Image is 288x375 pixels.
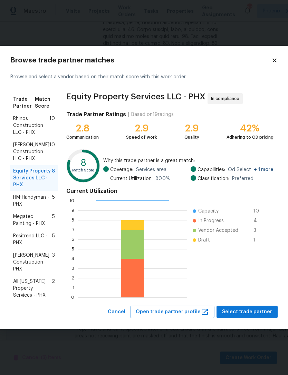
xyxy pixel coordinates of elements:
[131,111,174,118] div: Based on 19 ratings
[222,308,272,316] span: Select trade partner
[126,134,157,141] div: Speed of work
[254,167,273,172] span: + 1 more
[52,233,55,246] span: 5
[52,194,55,208] span: 5
[228,166,273,173] span: Od Select
[110,175,153,182] span: Current Utilization:
[72,247,74,251] text: 5
[10,57,271,64] h2: Browse trade partner matches
[198,227,238,234] span: Vendor Accepted
[126,111,131,118] div: |
[13,194,52,208] span: HM-Handyman - PHX
[49,115,55,136] span: 10
[253,227,265,234] span: 3
[13,278,52,299] span: All [US_STATE] Property Services - PHX
[71,208,74,213] text: 9
[52,213,55,227] span: 5
[72,169,95,172] text: Match Score
[66,134,99,141] div: Communication
[52,278,55,299] span: 2
[35,96,55,110] span: Match Score
[110,166,133,173] span: Coverage:
[136,308,209,316] span: Open trade partner profile
[155,175,170,182] span: 80.0 %
[71,218,74,222] text: 8
[198,166,225,173] span: Capabilities:
[80,158,86,168] text: 8
[108,308,125,316] span: Cancel
[217,306,278,318] button: Select trade partner
[13,141,49,162] span: [PERSON_NAME] Construction LLC - PHX
[253,217,265,224] span: 4
[253,237,265,244] span: 1
[71,257,74,261] text: 4
[13,115,49,136] span: Rhinos Construction LLC - PHX
[66,111,126,118] h4: Trade Partner Ratings
[52,168,55,188] span: 8
[184,134,199,141] div: Quality
[130,306,214,318] button: Open trade partner profile
[49,141,55,162] span: 10
[72,228,74,232] text: 7
[13,233,52,246] span: Resitrend LLC - PHX
[227,134,273,141] div: Adhering to OD pricing
[71,295,74,299] text: 0
[227,125,273,132] div: 42%
[198,175,229,182] span: Classification:
[69,199,74,203] text: 10
[71,237,74,241] text: 6
[211,95,242,102] span: In compliance
[13,96,35,110] span: Trade Partner
[253,208,265,215] span: 10
[13,252,52,273] span: [PERSON_NAME] Construction - PHX
[66,93,205,104] span: Equity Property Services LLC - PHX
[72,266,74,270] text: 3
[126,125,157,132] div: 2.9
[232,175,253,182] span: Preferred
[52,252,55,273] span: 3
[136,166,166,173] span: Services area
[105,306,128,318] button: Cancel
[198,217,224,224] span: In Progress
[103,157,273,164] span: Why this trade partner is a great match:
[13,168,52,188] span: Equity Property Services LLC - PHX
[13,213,52,227] span: Megatec Painting - PHX
[10,65,278,89] div: Browse and select a vendor based on their match score with this work order.
[184,125,199,132] div: 2.9
[66,125,99,132] div: 2.8
[198,208,219,215] span: Capacity
[72,276,74,280] text: 2
[73,286,74,290] text: 1
[66,188,273,195] h4: Current Utilization
[198,237,210,244] span: Draft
